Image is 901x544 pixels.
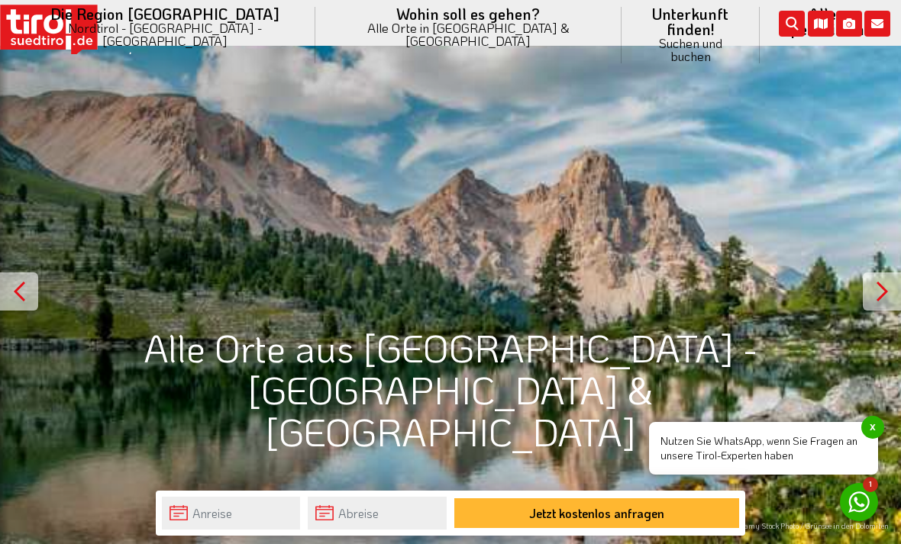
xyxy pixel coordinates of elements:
[34,21,297,47] small: Nordtirol - [GEOGRAPHIC_DATA] - [GEOGRAPHIC_DATA]
[308,497,447,530] input: Abreise
[863,477,878,492] span: 1
[334,21,604,47] small: Alle Orte in [GEOGRAPHIC_DATA] & [GEOGRAPHIC_DATA]
[836,11,862,37] i: Fotogalerie
[640,37,741,63] small: Suchen und buchen
[649,422,878,475] span: Nutzen Sie WhatsApp, wenn Sie Fragen an unsere Tirol-Experten haben
[162,497,301,530] input: Anreise
[864,11,890,37] i: Kontakt
[840,483,878,521] a: 1 Nutzen Sie WhatsApp, wenn Sie Fragen an unsere Tirol-Experten habenx
[454,498,739,528] button: Jetzt kostenlos anfragen
[861,416,884,439] span: x
[95,327,806,452] h1: Alle Orte aus [GEOGRAPHIC_DATA] - [GEOGRAPHIC_DATA] & [GEOGRAPHIC_DATA]
[808,11,834,37] i: Karte öffnen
